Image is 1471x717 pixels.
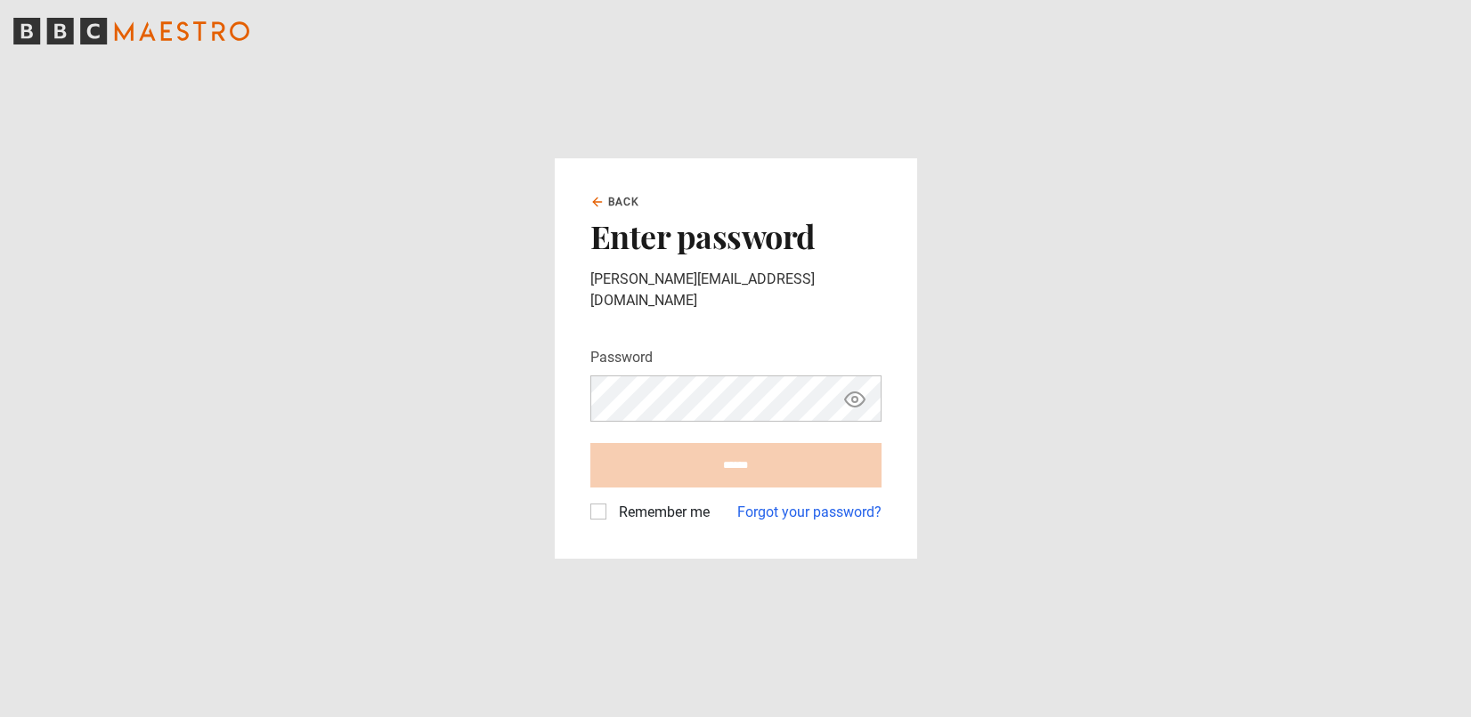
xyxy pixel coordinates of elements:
h2: Enter password [590,217,882,254]
p: [PERSON_NAME][EMAIL_ADDRESS][DOMAIN_NAME] [590,269,882,311]
svg: BBC Maestro [13,18,249,44]
label: Password [590,347,653,368]
a: Back [590,194,640,210]
span: Back [608,194,640,210]
label: Remember me [612,502,710,523]
button: Show password [840,383,870,415]
a: Forgot your password? [737,502,882,523]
